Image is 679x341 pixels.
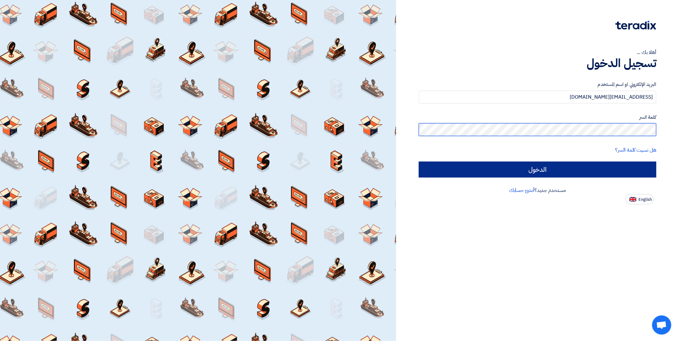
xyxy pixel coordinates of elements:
[419,81,656,88] label: البريد الإلكتروني او اسم المستخدم
[419,91,656,103] input: أدخل بريد العمل الإلكتروني او اسم المستخدم الخاص بك ...
[419,186,656,194] div: مستخدم جديد؟
[652,315,671,335] div: Open chat
[419,114,656,121] label: كلمة السر
[419,56,656,70] h1: تسجيل الدخول
[419,162,656,178] input: الدخول
[419,49,656,56] div: أهلا بك ...
[509,186,535,194] a: أنشئ حسابك
[638,197,652,202] span: English
[615,146,656,154] a: هل نسيت كلمة السر؟
[626,194,654,204] button: English
[615,21,656,30] img: Teradix logo
[629,197,636,202] img: en-US.png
